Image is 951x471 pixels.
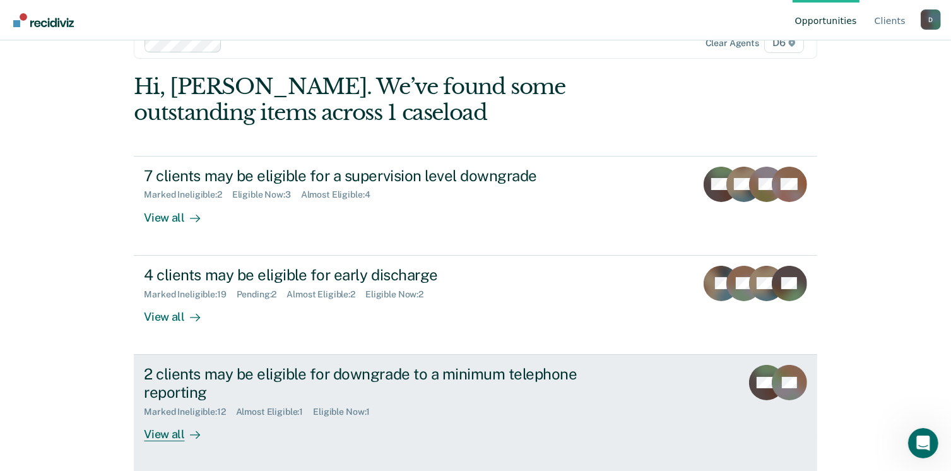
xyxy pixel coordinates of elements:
[764,33,804,53] span: D6
[144,289,236,300] div: Marked Ineligible : 19
[144,299,215,324] div: View all
[134,256,817,355] a: 4 clients may be eligible for early dischargeMarked Ineligible:19Pending:2Almost Eligible:2Eligib...
[144,365,587,402] div: 2 clients may be eligible for downgrade to a minimum telephone reporting
[236,407,314,417] div: Almost Eligible : 1
[144,407,235,417] div: Marked Ineligible : 12
[365,289,434,300] div: Eligible Now : 2
[144,200,215,225] div: View all
[144,417,215,441] div: View all
[921,9,941,30] div: D
[237,289,287,300] div: Pending : 2
[134,156,817,256] a: 7 clients may be eligible for a supervision level downgradeMarked Ineligible:2Eligible Now:3Almos...
[134,74,680,126] div: Hi, [PERSON_NAME]. We’ve found some outstanding items across 1 caseload
[286,289,365,300] div: Almost Eligible : 2
[144,189,232,200] div: Marked Ineligible : 2
[313,407,380,417] div: Eligible Now : 1
[706,38,759,49] div: Clear agents
[921,9,941,30] button: Profile dropdown button
[908,428,938,458] iframe: Intercom live chat
[13,13,74,27] img: Recidiviz
[301,189,381,200] div: Almost Eligible : 4
[144,167,587,185] div: 7 clients may be eligible for a supervision level downgrade
[232,189,301,200] div: Eligible Now : 3
[144,266,587,284] div: 4 clients may be eligible for early discharge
